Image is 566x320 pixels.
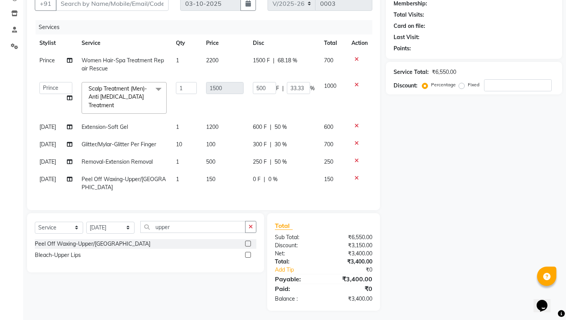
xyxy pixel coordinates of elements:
[273,56,274,65] span: |
[89,85,147,109] span: Scalp Treatment (Men)-Anti [MEDICAL_DATA] Treatment
[35,251,81,259] div: Bleach-Upper Lips
[264,175,265,183] span: |
[534,289,558,312] iframe: chat widget
[275,222,293,230] span: Total
[394,22,425,30] div: Card on file:
[324,57,333,64] span: 700
[77,34,171,52] th: Service
[324,295,378,303] div: ₹3,400.00
[319,34,347,52] th: Total
[394,68,429,76] div: Service Total:
[324,250,378,258] div: ₹3,400.00
[274,140,287,149] span: 30 %
[176,158,179,165] span: 1
[431,81,456,88] label: Percentage
[394,44,411,53] div: Points:
[176,176,179,183] span: 1
[270,140,271,149] span: |
[324,233,378,241] div: ₹6,550.00
[269,250,324,258] div: Net:
[394,82,418,90] div: Discount:
[39,57,55,64] span: Prince
[35,34,77,52] th: Stylist
[269,284,324,293] div: Paid:
[270,158,271,166] span: |
[394,33,419,41] div: Last Visit:
[274,123,287,131] span: 50 %
[253,140,267,149] span: 300 F
[253,175,261,183] span: 0 F
[310,84,315,92] span: %
[176,123,179,130] span: 1
[206,176,215,183] span: 150
[324,241,378,250] div: ₹3,150.00
[324,158,333,165] span: 250
[201,34,248,52] th: Price
[82,141,156,148] span: Glitter/Mylar-Glitter Per Finger
[269,295,324,303] div: Balance :
[324,284,378,293] div: ₹0
[324,258,378,266] div: ₹3,400.00
[324,123,333,130] span: 600
[394,11,424,19] div: Total Visits:
[39,176,56,183] span: [DATE]
[282,84,284,92] span: |
[269,266,332,274] a: Add Tip
[253,56,270,65] span: 1500 F
[269,258,324,266] div: Total:
[269,274,324,284] div: Payable:
[332,266,378,274] div: ₹0
[82,158,153,165] span: Removal-Extension Removal
[206,57,218,64] span: 2200
[140,221,245,233] input: Search or Scan
[82,123,128,130] span: Extension-Soft Gel
[39,141,56,148] span: [DATE]
[278,56,297,65] span: 68.18 %
[270,123,271,131] span: |
[35,240,150,248] div: Peel Off Waxing-Upper/[GEOGRAPHIC_DATA]
[274,158,287,166] span: 50 %
[347,34,372,52] th: Action
[324,82,336,89] span: 1000
[324,176,333,183] span: 150
[324,274,378,284] div: ₹3,400.00
[39,123,56,130] span: [DATE]
[39,158,56,165] span: [DATE]
[269,241,324,250] div: Discount:
[36,20,378,34] div: Services
[82,176,166,191] span: Peel Off Waxing-Upper/[GEOGRAPHIC_DATA]
[268,175,278,183] span: 0 %
[206,158,215,165] span: 500
[114,102,118,109] a: x
[253,158,267,166] span: 250 F
[206,141,215,148] span: 100
[269,233,324,241] div: Sub Total:
[253,123,267,131] span: 600 F
[324,141,333,148] span: 700
[176,57,179,64] span: 1
[468,81,479,88] label: Fixed
[171,34,202,52] th: Qty
[82,57,164,72] span: Women Hair-Spa Treatment Repair Rescue
[206,123,218,130] span: 1200
[432,68,456,76] div: ₹6,550.00
[248,34,319,52] th: Disc
[276,84,279,92] span: F
[176,141,182,148] span: 10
